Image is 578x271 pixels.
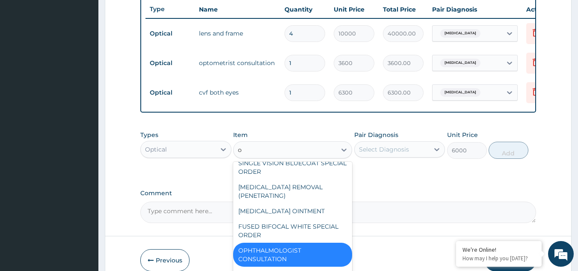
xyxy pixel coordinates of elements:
label: Types [140,131,158,139]
td: lens and frame [195,25,280,42]
td: Optical [145,26,195,42]
div: Select Diagnosis [359,145,409,154]
div: Minimize live chat window [140,4,161,25]
th: Unit Price [329,1,379,18]
td: Optical [145,55,195,71]
div: [MEDICAL_DATA] OINTMENT [233,203,352,219]
span: [MEDICAL_DATA] [440,88,480,97]
button: Add [489,142,528,159]
div: We're Online! [462,246,535,253]
th: Actions [522,1,565,18]
th: Pair Diagnosis [428,1,522,18]
label: Pair Diagnosis [354,131,398,139]
div: SINGLE VISION BLUECOAT SPECIAL ORDER [233,155,352,179]
img: d_794563401_company_1708531726252_794563401 [16,43,35,64]
p: How may I help you today? [462,255,535,262]
label: Comment [140,190,537,197]
td: cvf both eyes [195,84,280,101]
div: OPHTHALMOLOGIST CONSULTATION [233,243,352,267]
div: Optical [145,145,167,154]
div: FUSED BIFOCAL WHITE SPECIAL ORDER [233,219,352,243]
th: Total Price [379,1,428,18]
span: We're online! [50,81,118,167]
span: [MEDICAL_DATA] [440,29,480,38]
th: Type [145,1,195,17]
label: Item [233,131,248,139]
span: [MEDICAL_DATA] [440,59,480,67]
label: Unit Price [447,131,478,139]
th: Name [195,1,280,18]
td: Optical [145,85,195,101]
td: optometrist consultation [195,54,280,71]
textarea: Type your message and hit 'Enter' [4,180,163,210]
div: Chat with us now [44,48,144,59]
th: Quantity [280,1,329,18]
div: [MEDICAL_DATA] REMOVAL (PENETRATING) [233,179,352,203]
